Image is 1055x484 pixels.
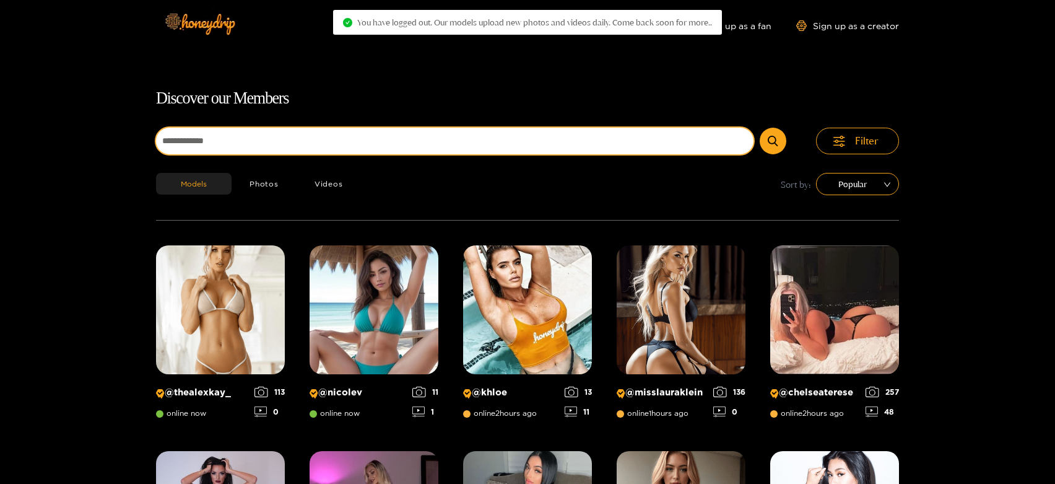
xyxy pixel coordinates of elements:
[463,409,537,418] span: online 2 hours ago
[310,245,438,374] img: Creator Profile Image: nicolev
[825,175,890,193] span: Popular
[343,18,352,27] span: check-circle
[713,407,745,417] div: 0
[156,86,899,112] h1: Discover our Members
[254,387,285,397] div: 113
[357,17,712,27] span: You have logged out. Our models upload new photos and videos daily. Come back soon for more..
[816,173,899,195] div: sort
[310,387,406,398] p: @ nicolev
[781,177,811,191] span: Sort by:
[156,387,248,398] p: @ thealexkay_
[617,245,745,426] a: Creator Profile Image: misslauraklein@misslaurakleinonline1hours ago1360
[254,407,285,417] div: 0
[687,20,771,31] a: Sign up as a fan
[866,407,899,417] div: 48
[565,407,592,417] div: 11
[310,409,360,418] span: online now
[156,245,285,374] img: Creator Profile Image: thealexkay_
[866,387,899,397] div: 257
[770,245,899,426] a: Creator Profile Image: chelseaterese@chelseatereseonline2hours ago25748
[463,245,592,374] img: Creator Profile Image: khloe
[232,173,297,195] button: Photos
[760,128,786,154] button: Submit Search
[617,245,745,374] img: Creator Profile Image: misslauraklein
[463,387,558,398] p: @ khloe
[156,173,232,195] button: Models
[617,409,688,418] span: online 1 hours ago
[463,245,592,426] a: Creator Profile Image: khloe@khloeonline2hours ago1311
[565,387,592,397] div: 13
[617,387,707,398] p: @ misslauraklein
[156,409,206,418] span: online now
[796,20,899,31] a: Sign up as a creator
[770,409,844,418] span: online 2 hours ago
[156,245,285,426] a: Creator Profile Image: thealexkay_@thealexkay_online now1130
[770,387,859,398] p: @ chelseaterese
[770,245,899,374] img: Creator Profile Image: chelseaterese
[816,128,899,154] button: Filter
[412,387,438,397] div: 11
[310,245,438,426] a: Creator Profile Image: nicolev@nicolevonline now111
[412,407,438,417] div: 1
[855,134,879,148] span: Filter
[713,387,745,397] div: 136
[297,173,361,195] button: Videos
